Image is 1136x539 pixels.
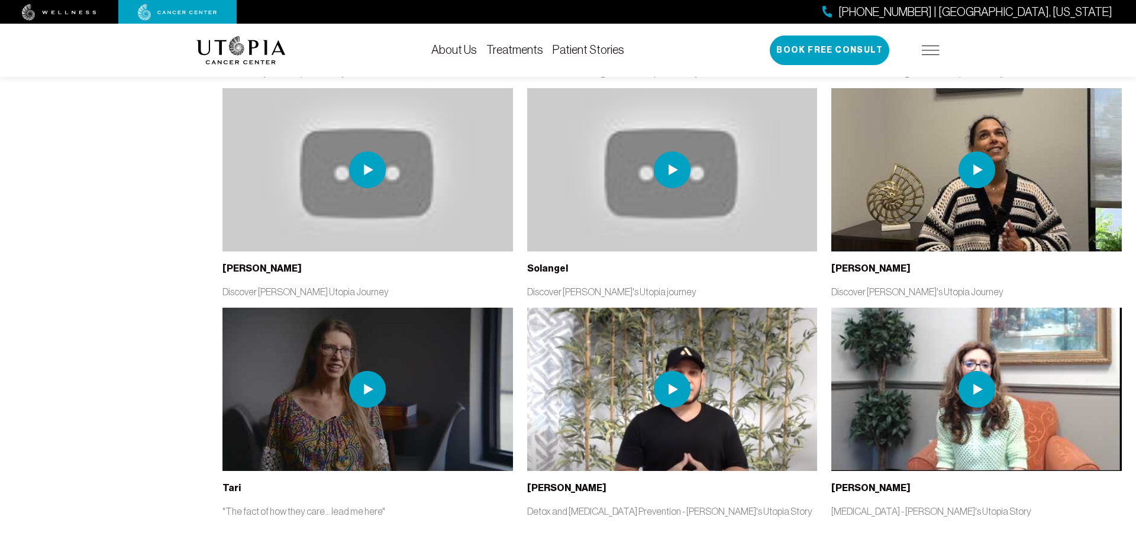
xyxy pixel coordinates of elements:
[654,371,690,408] img: play icon
[431,43,477,56] a: About Us
[222,285,513,298] p: Discover [PERSON_NAME] Utopia Journey
[222,263,302,274] b: [PERSON_NAME]
[838,4,1112,21] span: [PHONE_NUMBER] | [GEOGRAPHIC_DATA], [US_STATE]
[770,35,889,65] button: Book Free Consult
[22,4,96,21] img: wellness
[349,371,386,408] img: play icon
[527,263,568,274] b: Solangel
[553,43,624,56] a: Patient Stories
[922,46,940,55] img: icon-hamburger
[222,482,241,493] b: Tari
[831,88,1122,251] img: thumbnail
[196,36,286,64] img: logo
[349,151,386,188] img: play icon
[527,505,818,518] p: Detox and [MEDICAL_DATA] Prevention - [PERSON_NAME]'s Utopia Story
[222,88,513,251] img: thumbnail
[138,4,217,21] img: cancer center
[527,308,818,471] img: thumbnail
[831,308,1122,471] img: thumbnail
[831,285,1122,298] p: Discover [PERSON_NAME]'s Utopia Journey
[654,151,690,188] img: play icon
[486,43,543,56] a: Treatments
[831,482,911,493] b: [PERSON_NAME]
[831,505,1122,518] p: [MEDICAL_DATA] - [PERSON_NAME]'s Utopia Story
[527,482,606,493] b: [PERSON_NAME]
[222,505,513,518] p: "The fact of how they care... lead me here"
[527,88,818,251] img: thumbnail
[222,308,513,471] img: thumbnail
[527,285,818,298] p: Discover [PERSON_NAME]'s Utopia journey
[822,4,1112,21] a: [PHONE_NUMBER] | [GEOGRAPHIC_DATA], [US_STATE]
[831,263,911,274] b: [PERSON_NAME]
